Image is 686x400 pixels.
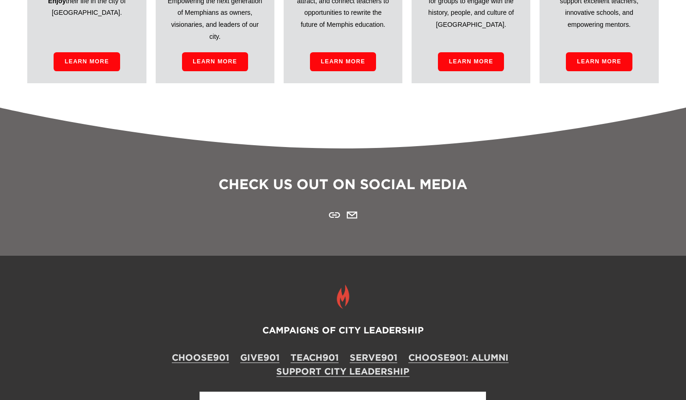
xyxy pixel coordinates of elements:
a: Learn More [438,52,504,71]
a: SERVE901 [350,351,397,363]
a: GIVE901 [240,351,279,363]
a: breunna@cityleadership.org [346,209,358,221]
a: Learn More [54,52,120,71]
a: Learn More [310,52,376,71]
a: CHOOSE901 [172,351,229,363]
a: TEACH901 [291,351,339,363]
a: CHOOSE901: ALUMNI [408,351,509,363]
a: Support City Leadership [276,365,409,377]
h4: CAMPAIGNS OF CITY LEADERSHIP [27,324,658,336]
a: Learn More [182,52,248,71]
a: Learn More [566,52,632,71]
a: URL [329,209,340,221]
h3: CHECK US OUT ON SOCIAL MEDIA [159,174,527,193]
